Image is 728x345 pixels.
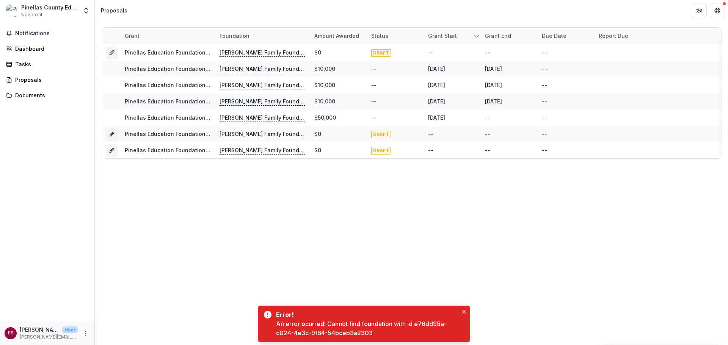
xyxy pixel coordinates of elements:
p: [PERSON_NAME][EMAIL_ADDRESS][PERSON_NAME][DOMAIN_NAME] [20,334,78,340]
p: [PERSON_NAME] Family Foundation [220,81,305,89]
div: Due Date [537,32,571,40]
a: Proposals [3,73,91,86]
span: DRAFT [371,131,391,138]
div: $0 [314,130,321,138]
div: Grant start [424,32,461,40]
div: Amount awarded [310,28,367,44]
div: Foundation [215,28,310,44]
button: Open entity switcher [81,3,91,18]
div: -- [542,97,547,105]
div: Grant start [424,28,480,44]
div: Foundation [215,32,254,40]
button: Get Help [710,3,725,18]
span: Notifications [15,30,88,37]
button: Grant 575dd6c4-dba6-4f94-a569-f78bc67fa2ea [106,47,118,59]
a: Pinellas Education Foundation - 2025 - CAC HFF Sponsorship Application [125,131,318,137]
div: Error! [276,310,455,319]
img: Pinellas County Education Foundation Inc [6,5,18,17]
div: -- [542,81,547,89]
div: Proposals [101,6,127,14]
p: [PERSON_NAME] [20,326,59,334]
div: Pinellas County Education Foundation Inc [21,3,78,11]
div: [DATE] [428,65,445,73]
div: -- [542,130,547,138]
button: Close [460,307,469,316]
div: Grant [120,32,144,40]
div: $50,000 [314,114,336,122]
div: [DATE] [428,114,445,122]
div: -- [371,97,377,105]
div: Grant [120,28,215,44]
div: -- [428,130,433,138]
div: Grant end [480,28,537,44]
div: Grant end [480,32,516,40]
div: Elizabeth Szostak [8,331,14,336]
div: Report Due [594,28,651,44]
p: [PERSON_NAME] Family Foundation [220,114,305,122]
div: -- [542,48,547,56]
div: $10,000 [314,81,335,89]
button: Notifications [3,27,91,39]
div: -- [542,146,547,154]
p: [PERSON_NAME] Family Foundation [220,97,305,106]
div: Report Due [594,32,633,40]
div: -- [485,130,490,138]
div: $0 [314,48,321,56]
div: -- [428,146,433,154]
p: [PERSON_NAME] Family Foundation [220,65,305,73]
div: Status [367,28,424,44]
nav: breadcrumb [98,5,130,16]
div: Due Date [537,28,594,44]
a: Pinellas Education Foundation-Walkers Rising Stars [125,98,262,105]
div: Proposals [15,76,85,84]
p: [PERSON_NAME] Family Foundation [220,130,305,138]
div: Tasks [15,60,85,68]
a: Pinellas Education Foundation - 2025 - CAC HFF Sponsorship Application [125,49,318,56]
div: -- [371,114,377,122]
a: Pinellas Education Foundation - 2025 - CAC HFF Sponsorship Application [125,147,318,153]
div: -- [485,48,490,56]
div: [DATE] [485,97,502,105]
div: $0 [314,146,321,154]
div: [DATE] [485,65,502,73]
div: An error ocurred: Cannot find foundation with id e76dd95a-c024-4e3c-9f84-54bceb3a2303 [276,319,458,337]
button: Partners [692,3,707,18]
button: Grant fd408c95-442e-4f88-9e14-81178af3ea05 [106,144,118,156]
p: User [62,326,78,333]
div: [DATE] [485,81,502,89]
div: Documents [15,91,85,99]
div: [DATE] [428,97,445,105]
div: -- [371,81,377,89]
a: Dashboard [3,42,91,55]
svg: sorted descending [474,33,480,39]
a: Pinellas Education Foundation - [PERSON_NAME] Rising Stars [125,66,287,72]
div: Status [367,32,393,40]
span: DRAFT [371,49,391,57]
div: -- [371,65,377,73]
a: Documents [3,89,91,101]
p: [PERSON_NAME] Family Foundation [220,146,305,155]
button: More [81,329,90,338]
div: -- [428,48,433,56]
div: $10,000 [314,65,335,73]
span: DRAFT [371,147,391,155]
span: Nonprofit [21,11,42,18]
a: Pinellas Education Foundation-Last Mile Scholarship Grant 2023 [125,114,297,121]
div: Dashboard [15,45,85,53]
div: -- [542,114,547,122]
div: -- [485,146,490,154]
div: $10,000 [314,97,335,105]
a: Pinellas Education Foundation - 2024 - CAC HFF Sponsorship Application [125,82,319,88]
p: [PERSON_NAME] Family Foundation [220,48,305,57]
div: [DATE] [428,81,445,89]
button: Grant 112c11e5-3d06-4fe3-b882-ac08a104704c [106,128,118,140]
a: Tasks [3,58,91,70]
div: -- [485,114,490,122]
